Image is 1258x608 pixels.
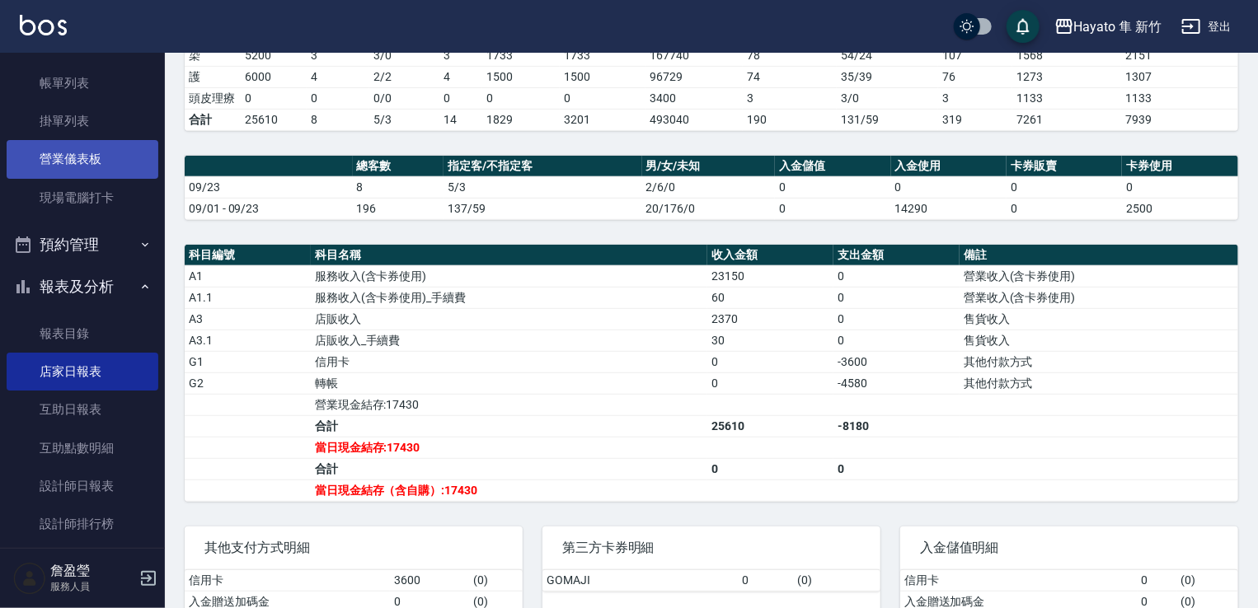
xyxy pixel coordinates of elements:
td: 0 [833,287,960,308]
td: 0 [833,330,960,351]
td: 319 [938,109,1012,130]
td: 3 [938,87,1012,109]
td: 0 [707,372,833,394]
td: 0 [307,87,369,109]
td: 2/6/0 [642,176,776,198]
td: 0 [439,87,482,109]
td: 74 [743,66,837,87]
h5: 詹盈瑩 [50,563,134,579]
th: 科目名稱 [311,245,707,266]
td: 25610 [707,415,833,437]
td: 1829 [482,109,560,130]
img: Person [13,562,46,595]
td: 0 [241,87,307,109]
td: 30 [707,330,833,351]
td: 1733 [560,44,645,66]
td: 0 [738,570,794,592]
td: 0 [833,458,960,479]
a: 互助點數明細 [7,429,158,467]
td: 190 [743,109,837,130]
td: 轉帳 [311,372,707,394]
td: 0 [707,458,833,479]
td: 營業現金結存:17430 [311,394,707,415]
td: 售貨收入 [960,308,1238,330]
th: 備註 [960,245,1238,266]
th: 卡券使用 [1122,156,1238,177]
td: 4 [439,66,482,87]
td: 0 [1122,176,1238,198]
td: 合計 [185,109,241,130]
td: 其他付款方式 [960,351,1238,372]
span: 入金儲值明細 [920,540,1218,556]
td: 合計 [311,415,707,437]
th: 總客數 [353,156,444,177]
table: a dense table [185,156,1238,220]
td: 當日現金結存:17430 [311,437,707,458]
td: G2 [185,372,311,394]
td: 0 [560,87,645,109]
th: 卡券販賣 [1007,156,1122,177]
a: 互助日報表 [7,391,158,428]
td: 0 [1138,570,1177,592]
td: 1568 [1012,44,1121,66]
span: 第三方卡券明細 [562,540,861,556]
td: 3 [743,87,837,109]
td: 3 [439,44,482,66]
td: 3 [307,44,369,66]
td: 3400 [645,87,743,109]
td: 售貨收入 [960,330,1238,351]
td: 131/59 [837,109,938,130]
p: 服務人員 [50,579,134,594]
td: 09/23 [185,176,353,198]
td: 0 [1007,176,1122,198]
td: 137/59 [444,198,641,219]
td: 2 / 2 [369,66,439,87]
td: ( 0 ) [1177,570,1238,592]
td: 3 / 0 [369,44,439,66]
td: 5/3 [444,176,641,198]
span: 其他支付方式明細 [204,540,503,556]
td: 107 [938,44,1012,66]
td: 35 / 39 [837,66,938,87]
th: 入金使用 [891,156,1007,177]
div: Hayato 隼 新竹 [1074,16,1162,37]
td: 5/3 [369,109,439,130]
td: 店販收入 [311,308,707,330]
td: 1133 [1121,87,1238,109]
button: Hayato 隼 新竹 [1048,10,1168,44]
td: 0 [833,308,960,330]
td: 20/176/0 [642,198,776,219]
button: 登出 [1175,12,1238,42]
td: 0 [775,176,890,198]
th: 指定客/不指定客 [444,156,641,177]
td: 0 [482,87,560,109]
td: 1733 [482,44,560,66]
td: 54 / 24 [837,44,938,66]
td: 服務收入(含卡券使用) [311,265,707,287]
td: ( 0 ) [794,570,880,592]
td: 2370 [707,308,833,330]
a: 帳單列表 [7,64,158,102]
td: 7939 [1121,109,1238,130]
td: 1273 [1012,66,1121,87]
td: 2500 [1122,198,1238,219]
a: 商品銷售排行榜 [7,543,158,581]
td: 14290 [891,198,1007,219]
table: a dense table [185,245,1238,502]
td: 14 [439,109,482,130]
td: 493040 [645,109,743,130]
td: 信用卡 [185,570,390,592]
td: 2151 [1121,44,1238,66]
td: GOMAJI [542,570,738,592]
td: A1.1 [185,287,311,308]
td: 服務收入(含卡券使用)_手續費 [311,287,707,308]
td: 78 [743,44,837,66]
td: 6000 [241,66,307,87]
td: 8 [307,109,369,130]
td: 1500 [560,66,645,87]
td: 當日現金結存（含自購）:17430 [311,479,707,501]
th: 支出金額 [833,245,960,266]
td: 0 / 0 [369,87,439,109]
a: 掛單列表 [7,102,158,140]
td: -3600 [833,351,960,372]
